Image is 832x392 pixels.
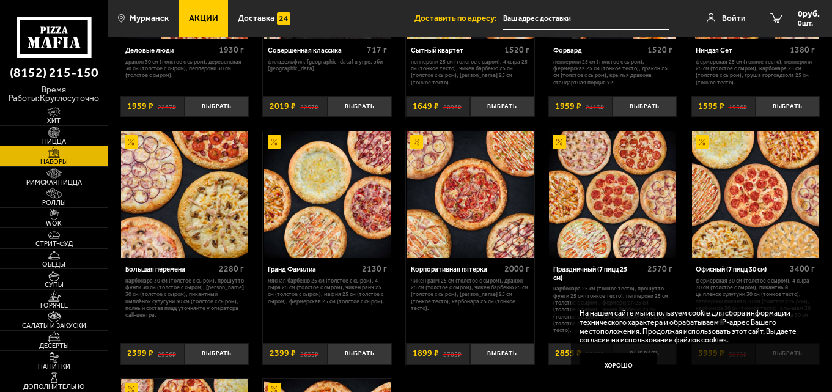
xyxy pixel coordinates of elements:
[300,102,318,111] s: 2257 ₽
[411,58,530,86] p: Пепперони 25 см (толстое с сыром), 4 сыра 25 см (тонкое тесто), Чикен Барбекю 25 см (толстое с сы...
[125,265,216,274] div: Большая перемена
[277,12,290,25] img: 15daf4d41897b9f0e9f617042186c801.svg
[696,46,787,55] div: Ниндзя Сет
[411,46,502,55] div: Сытный квартет
[798,10,820,18] span: 0 руб.
[185,343,249,364] button: Выбрать
[127,349,153,358] span: 2399 ₽
[130,14,169,23] span: Мурманск
[414,14,503,23] span: Доставить по адресу:
[411,277,530,312] p: Чикен Ранч 25 см (толстое с сыром), Дракон 25 см (толстое с сыром), Чикен Барбекю 25 см (толстое ...
[696,277,815,325] p: Фермерская 30 см (толстое с сыром), 4 сыра 30 см (толстое с сыром), Пикантный цыплёнок сулугуни 3...
[264,131,391,259] img: Гранд Фамилиа
[270,349,296,358] span: 2399 ₽
[413,349,439,358] span: 1899 ₽
[270,102,296,111] span: 2019 ₽
[647,264,672,274] span: 2570 г
[125,135,138,148] img: Акционный
[268,135,281,148] img: Акционный
[120,131,249,259] a: АкционныйБольшая перемена
[553,285,672,333] p: Карбонара 25 см (тонкое тесто), Прошутто Фунги 25 см (тонкое тесто), Пепперони 25 см (толстое с с...
[406,131,534,259] a: АкционныйКорпоративная пятерка
[219,264,244,274] span: 2280 г
[580,353,658,380] button: Хорошо
[411,265,502,274] div: Корпоративная пятерка
[798,20,820,27] span: 0 шт.
[548,131,677,259] a: АкционныйПраздничный (7 пицц 25 см)
[580,309,804,345] p: На нашем сайте мы используем cookie для сбора информации технического характера и обрабатываем IP...
[328,343,392,364] button: Выбрать
[691,131,820,259] a: АкционныйОфисный (7 пицц 30 см)
[790,45,815,55] span: 1380 г
[470,96,534,117] button: Выбрать
[647,45,672,55] span: 1520 г
[268,265,359,274] div: Гранд Фамилиа
[698,102,724,111] span: 1595 ₽
[362,264,387,274] span: 2130 г
[127,102,153,111] span: 1959 ₽
[125,277,245,319] p: Карбонара 30 см (толстое с сыром), Прошутто Фунги 30 см (толстое с сыром), [PERSON_NAME] 30 см (т...
[300,349,318,358] s: 2635 ₽
[263,131,391,259] a: АкционныйГранд Фамилиа
[328,96,392,117] button: Выбрать
[410,135,423,148] img: Акционный
[790,264,815,274] span: 3400 г
[729,102,747,111] s: 1956 ₽
[470,343,534,364] button: Выбрать
[504,45,529,55] span: 1520 г
[756,96,820,117] button: Выбрать
[189,14,218,23] span: Акции
[367,45,387,55] span: 717 г
[125,58,245,79] p: Дракон 30 см (толстое с сыром), Деревенская 30 см (толстое с сыром), Пепперони 30 см (толстое с с...
[121,131,248,259] img: Большая перемена
[268,46,364,55] div: Совершенная классика
[503,7,669,30] input: Ваш адрес доставки
[125,46,216,55] div: Деловые люди
[158,349,176,358] s: 2956 ₽
[692,131,819,259] img: Офисный (7 пицц 30 см)
[613,96,677,117] button: Выбрать
[555,102,581,111] span: 1959 ₽
[185,96,249,117] button: Выбрать
[504,264,529,274] span: 2000 г
[555,349,581,358] span: 2855 ₽
[696,265,787,274] div: Офисный (7 пицц 30 см)
[413,102,439,111] span: 1649 ₽
[553,135,565,148] img: Акционный
[722,14,746,23] span: Войти
[553,58,672,86] p: Пепперони 25 см (толстое с сыром), Фермерская 25 см (тонкое тесто), Дракон 25 см (толстое с сыром...
[407,131,534,259] img: Корпоративная пятерка
[549,131,676,259] img: Праздничный (7 пицц 25 см)
[696,58,815,86] p: Фермерская 25 см (тонкое тесто), Пепперони 25 см (толстое с сыром), Карбонара 25 см (толстое с сы...
[158,102,176,111] s: 2267 ₽
[696,135,709,148] img: Акционный
[268,277,387,305] p: Мясная Барбекю 25 см (толстое с сыром), 4 сыра 25 см (толстое с сыром), Чикен Ранч 25 см (толстое...
[443,102,462,111] s: 2096 ₽
[443,349,462,358] s: 2705 ₽
[238,14,274,23] span: Доставка
[586,102,604,111] s: 2413 ₽
[553,46,644,55] div: Форвард
[268,58,387,72] p: Филадельфия, [GEOGRAPHIC_DATA] в угре, Эби [GEOGRAPHIC_DATA].
[219,45,244,55] span: 1930 г
[553,265,644,282] div: Праздничный (7 пицц 25 см)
